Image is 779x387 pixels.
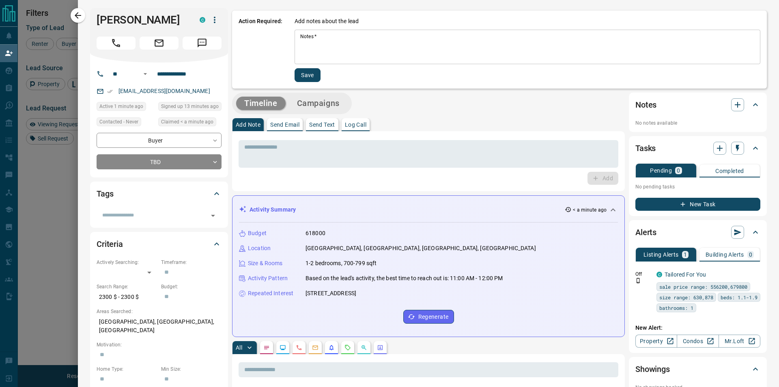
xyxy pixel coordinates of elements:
[749,252,752,257] p: 0
[161,283,222,290] p: Budget:
[161,118,213,126] span: Claimed < a minute ago
[656,272,662,277] div: condos.ca
[635,335,677,348] a: Property
[403,310,454,324] button: Regenerate
[635,142,656,155] h2: Tasks
[280,344,286,351] svg: Lead Browsing Activity
[706,252,744,257] p: Building Alerts
[677,168,680,173] p: 0
[97,187,113,200] h2: Tags
[635,270,652,278] p: Off
[309,122,335,128] p: Send Text
[97,365,157,373] p: Home Type:
[659,293,713,301] span: size range: 630,878
[635,181,760,193] p: No pending tasks
[295,68,321,82] button: Save
[183,37,222,50] span: Message
[665,271,706,278] a: Tailored For You
[635,198,760,211] button: New Task
[248,259,283,268] p: Size & Rooms
[248,289,293,298] p: Repeated Interest
[161,102,219,110] span: Signed up 13 minutes ago
[312,344,318,351] svg: Emails
[684,252,687,257] p: 1
[97,283,157,290] p: Search Range:
[236,122,260,128] p: Add Note
[635,119,760,127] p: No notes available
[263,344,270,351] svg: Notes
[635,138,760,158] div: Tasks
[248,244,271,253] p: Location
[377,344,383,351] svg: Agent Actions
[236,97,286,110] button: Timeline
[306,289,356,298] p: [STREET_ADDRESS]
[248,229,267,238] p: Budget
[270,122,299,128] p: Send Email
[200,17,205,23] div: condos.ca
[97,102,154,113] div: Mon Aug 18 2025
[97,133,222,148] div: Buyer
[306,229,325,238] p: 618000
[97,234,222,254] div: Criteria
[97,315,222,337] p: [GEOGRAPHIC_DATA], [GEOGRAPHIC_DATA], [GEOGRAPHIC_DATA]
[118,88,210,94] a: [EMAIL_ADDRESS][DOMAIN_NAME]
[236,345,242,350] p: All
[97,290,157,304] p: 2300 $ - 2300 $
[635,278,641,283] svg: Push Notification Only
[248,274,288,283] p: Activity Pattern
[161,365,222,373] p: Min Size:
[99,102,143,110] span: Active 1 minute ago
[643,252,679,257] p: Listing Alerts
[635,98,656,111] h2: Notes
[158,102,222,113] div: Mon Aug 18 2025
[97,259,157,266] p: Actively Searching:
[99,118,138,126] span: Contacted - Never
[677,335,719,348] a: Condos
[719,335,760,348] a: Mr.Loft
[97,238,123,251] h2: Criteria
[659,283,747,291] span: sale price range: 556200,679800
[635,363,670,376] h2: Showings
[328,344,335,351] svg: Listing Alerts
[344,344,351,351] svg: Requests
[295,17,359,26] p: Add notes about the lead
[239,17,282,82] p: Action Required:
[635,226,656,239] h2: Alerts
[97,37,136,50] span: Call
[97,184,222,203] div: Tags
[721,293,757,301] span: beds: 1.1-1.9
[650,168,672,173] p: Pending
[161,259,222,266] p: Timeframe:
[107,89,113,94] svg: Email Verified
[659,304,693,312] span: bathrooms: 1
[345,122,366,128] p: Log Call
[306,259,377,268] p: 1-2 bedrooms, 700-799 sqft
[97,308,222,315] p: Areas Searched:
[635,223,760,242] div: Alerts
[635,359,760,379] div: Showings
[140,69,150,79] button: Open
[635,324,760,332] p: New Alert:
[207,210,219,221] button: Open
[239,202,618,217] div: Activity Summary< a minute ago
[306,274,503,283] p: Based on the lead's activity, the best time to reach out is: 11:00 AM - 12:00 PM
[573,206,607,214] p: < a minute ago
[97,341,222,348] p: Motivation:
[306,244,536,253] p: [GEOGRAPHIC_DATA], [GEOGRAPHIC_DATA], [GEOGRAPHIC_DATA], [GEOGRAPHIC_DATA]
[250,205,296,214] p: Activity Summary
[97,13,187,26] h1: [PERSON_NAME]
[715,168,744,174] p: Completed
[361,344,367,351] svg: Opportunities
[97,154,222,169] div: TBD
[140,37,179,50] span: Email
[296,344,302,351] svg: Calls
[289,97,348,110] button: Campaigns
[158,117,222,129] div: Mon Aug 18 2025
[635,95,760,115] div: Notes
